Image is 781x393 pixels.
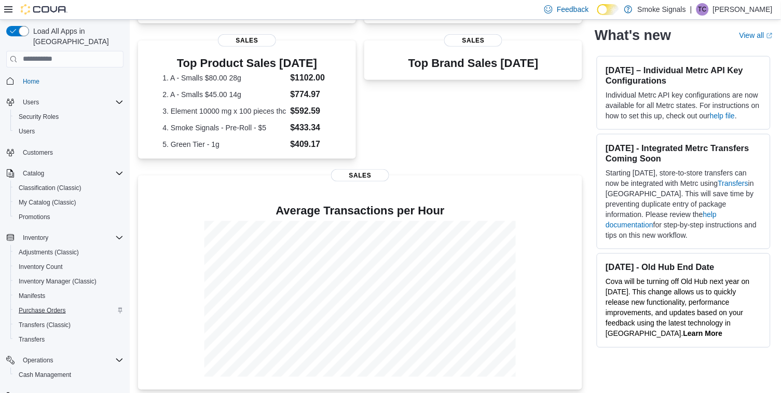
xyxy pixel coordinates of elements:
a: My Catalog (Classic) [15,196,80,209]
a: Transfers (Classic) [15,319,75,331]
span: Customers [23,148,53,157]
a: Promotions [15,211,54,223]
span: Inventory Count [19,263,63,271]
dt: 4. Smoke Signals - Pre-Roll - $5 [162,123,286,133]
a: Transfers [15,333,49,346]
a: Transfers [718,179,749,187]
p: [PERSON_NAME] [713,3,773,16]
span: My Catalog (Classic) [15,196,124,209]
button: Cash Management [10,368,128,382]
span: Purchase Orders [19,306,66,315]
a: Customers [19,146,57,159]
span: Catalog [19,167,124,180]
p: Smoke Signals [638,3,686,16]
h4: Average Transactions per Hour [146,205,574,217]
p: | [690,3,692,16]
span: Users [23,98,39,106]
span: Adjustments (Classic) [19,248,79,256]
dd: $409.17 [290,138,331,151]
span: Promotions [19,213,50,221]
span: Adjustments (Classic) [15,246,124,259]
span: Load All Apps in [GEOGRAPHIC_DATA] [29,26,124,47]
button: Home [2,74,128,89]
dd: $1102.00 [290,72,331,84]
h3: Top Product Sales [DATE] [162,57,332,70]
a: Home [19,75,44,88]
span: Sales [218,34,276,47]
span: Transfers [15,333,124,346]
button: Transfers (Classic) [10,318,128,332]
span: Transfers [19,335,45,344]
span: Sales [444,34,502,47]
span: Manifests [15,290,124,302]
span: Home [23,77,39,86]
a: Inventory Count [15,261,67,273]
button: Security Roles [10,110,128,124]
span: Sales [331,169,389,182]
a: View allExternal link [739,31,773,39]
a: Adjustments (Classic) [15,246,83,259]
dd: $592.59 [290,105,331,117]
button: Manifests [10,289,128,303]
h3: [DATE] - Integrated Metrc Transfers Coming Soon [606,143,762,164]
p: Individual Metrc API key configurations are now available for all Metrc states. For instructions ... [606,90,762,121]
dt: 3. Element 10000 mg x 100 pieces thc [162,106,286,116]
span: Users [15,125,124,138]
button: Adjustments (Classic) [10,245,128,260]
span: Users [19,96,124,109]
span: Cova will be turning off Old Hub next year on [DATE]. This change allows us to quickly release ne... [606,278,750,338]
span: Cash Management [19,371,71,379]
button: Purchase Orders [10,303,128,318]
svg: External link [766,33,773,39]
button: Customers [2,145,128,160]
a: help file [710,112,735,120]
h2: What's new [595,27,671,44]
h3: [DATE] - Old Hub End Date [606,262,762,273]
a: Purchase Orders [15,304,70,317]
a: Cash Management [15,369,75,381]
button: Promotions [10,210,128,224]
button: Catalog [2,166,128,181]
button: Classification (Classic) [10,181,128,195]
span: Inventory [19,232,124,244]
button: Transfers [10,332,128,347]
span: Feedback [557,4,588,15]
a: Users [15,125,39,138]
a: Inventory Manager (Classic) [15,275,101,288]
span: Purchase Orders [15,304,124,317]
button: Operations [2,353,128,368]
button: Inventory Count [10,260,128,274]
button: Users [19,96,43,109]
span: Inventory Count [15,261,124,273]
dt: 2. A - Smalls $45.00 14g [162,89,286,100]
button: Inventory [19,232,52,244]
input: Dark Mode [597,4,619,15]
button: Catalog [19,167,48,180]
span: Transfers (Classic) [19,321,71,329]
span: Inventory [23,234,48,242]
span: Classification (Classic) [15,182,124,194]
span: Users [19,127,35,135]
button: My Catalog (Classic) [10,195,128,210]
h3: [DATE] – Individual Metrc API Key Configurations [606,65,762,86]
dd: $433.34 [290,121,331,134]
span: Operations [19,354,124,367]
div: Tory Chickite [696,3,709,16]
span: Cash Management [15,369,124,381]
a: Manifests [15,290,49,302]
span: Promotions [15,211,124,223]
button: Inventory Manager (Classic) [10,274,128,289]
span: Transfers (Classic) [15,319,124,331]
button: Operations [19,354,58,367]
a: Learn More [683,330,722,338]
span: Classification (Classic) [19,184,81,192]
span: Manifests [19,292,45,300]
span: Home [19,75,124,88]
span: Security Roles [19,113,59,121]
img: Cova [21,4,67,15]
dt: 1. A - Smalls $80.00 28g [162,73,286,83]
dt: 5. Green Tier - 1g [162,139,286,150]
span: Inventory Manager (Classic) [19,277,97,286]
span: My Catalog (Classic) [19,198,76,207]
